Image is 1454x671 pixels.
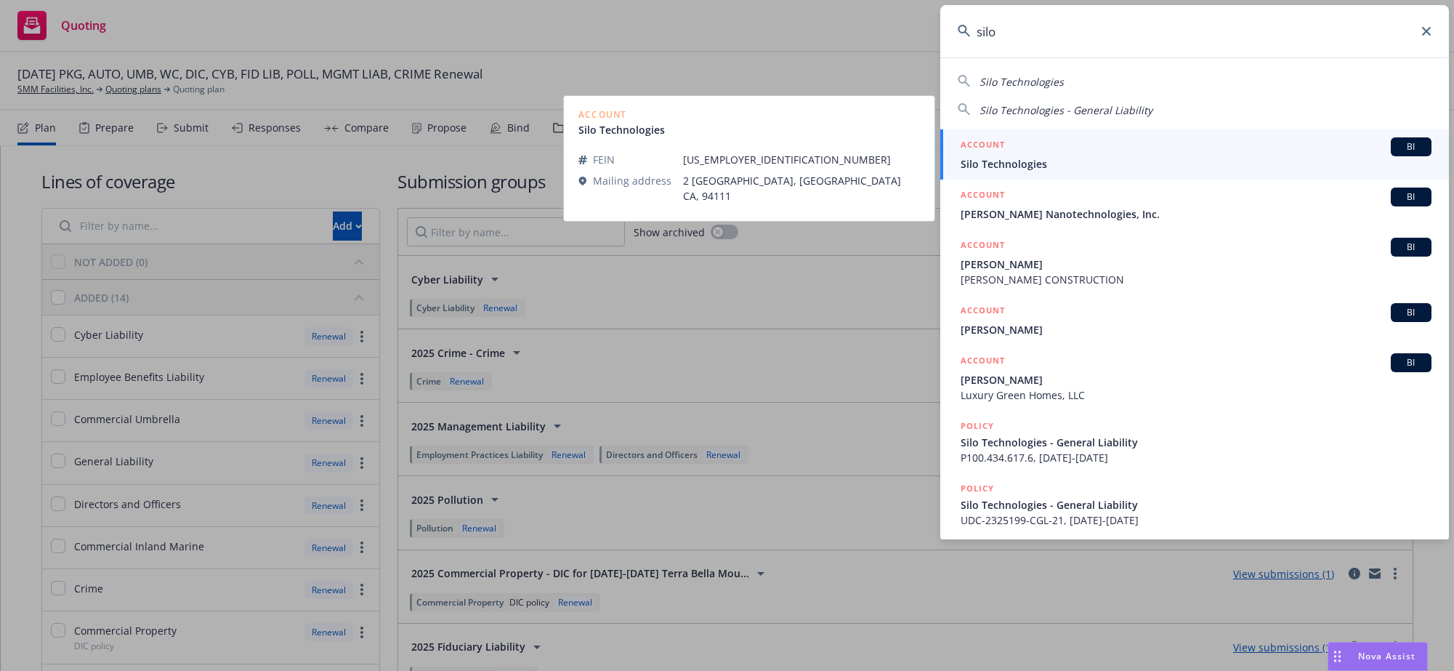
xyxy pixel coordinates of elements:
span: [PERSON_NAME] [961,372,1431,387]
span: [PERSON_NAME] [961,257,1431,272]
span: BI [1397,190,1426,204]
span: BI [1397,356,1426,369]
button: Nova Assist [1328,642,1428,671]
span: BI [1397,241,1426,254]
a: POLICYSilo Technologies - General LiabilityUDC-2325199-CGL-21, [DATE]-[DATE] [940,473,1449,536]
h5: ACCOUNT [961,303,1005,321]
h5: ACCOUNT [961,238,1005,255]
div: Drag to move [1328,643,1346,670]
span: BI [1397,306,1426,319]
a: ACCOUNTBI[PERSON_NAME] Nanotechnologies, Inc. [940,180,1449,230]
span: Silo Technologies - General Liability [961,497,1431,513]
span: [PERSON_NAME] CONSTRUCTION [961,272,1431,287]
span: Silo Technologies - General Liability [961,435,1431,450]
a: ACCOUNTBI[PERSON_NAME]Luxury Green Homes, LLC [940,345,1449,411]
a: POLICYSilo Technologies - General LiabilityP100.434.617.6, [DATE]-[DATE] [940,411,1449,473]
span: UDC-2325199-CGL-21, [DATE]-[DATE] [961,513,1431,528]
span: [PERSON_NAME] Nanotechnologies, Inc. [961,206,1431,222]
h5: ACCOUNT [961,353,1005,371]
span: Silo Technologies [980,75,1064,89]
a: ACCOUNTBI[PERSON_NAME] [940,295,1449,345]
h5: POLICY [961,419,994,433]
h5: ACCOUNT [961,188,1005,205]
h5: ACCOUNT [961,137,1005,155]
a: ACCOUNTBISilo Technologies [940,129,1449,180]
span: Nova Assist [1358,650,1415,662]
span: Luxury Green Homes, LLC [961,387,1431,403]
span: Silo Technologies - General Liability [980,103,1152,117]
span: P100.434.617.6, [DATE]-[DATE] [961,450,1431,465]
h5: POLICY [961,481,994,496]
span: BI [1397,140,1426,153]
span: Silo Technologies [961,156,1431,172]
input: Search... [940,5,1449,57]
span: [PERSON_NAME] [961,322,1431,337]
a: ACCOUNTBI[PERSON_NAME][PERSON_NAME] CONSTRUCTION [940,230,1449,295]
